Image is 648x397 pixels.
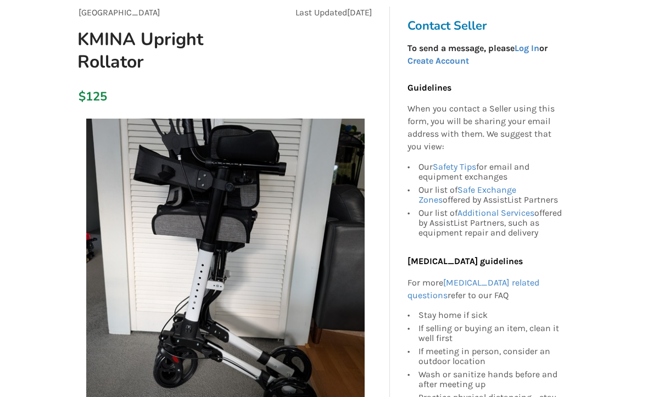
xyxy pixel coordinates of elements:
[79,89,80,104] div: $125
[418,184,516,205] a: Safe Exchange Zones
[515,43,539,53] a: Log In
[433,161,476,172] a: Safety Tips
[407,55,469,66] a: Create Account
[79,7,160,18] span: [GEOGRAPHIC_DATA]
[418,345,565,368] div: If meeting in person, consider an outdoor location
[407,256,523,266] b: [MEDICAL_DATA] guidelines
[295,7,347,18] span: Last Updated
[407,82,451,93] b: Guidelines
[407,103,565,153] p: When you contact a Seller using this form, you will be sharing your email address with them. We s...
[418,368,565,392] div: Wash or sanitize hands before and after meeting up
[418,311,565,322] div: Stay home if sick
[418,206,565,238] div: Our list of offered by AssistList Partners, such as equipment repair and delivery
[418,162,565,183] div: Our for email and equipment exchanges
[407,277,539,300] a: [MEDICAL_DATA] related questions
[457,208,534,218] a: Additional Services
[347,7,372,18] span: [DATE]
[418,183,565,206] div: Our list of offered by AssistList Partners
[69,28,283,73] h1: KMINA Upright Rollator
[407,43,548,66] strong: To send a message, please or
[407,18,570,33] h3: Contact Seller
[407,277,565,302] p: For more refer to our FAQ
[418,322,565,345] div: If selling or buying an item, clean it well first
